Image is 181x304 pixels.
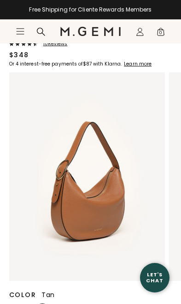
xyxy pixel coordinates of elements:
a: Learn more [123,61,152,67]
button: Open site menu [16,27,25,36]
klarna-placement-style-body: with Klarna [93,60,123,67]
klarna-placement-style-body: Or 4 interest-free payments of [9,60,83,67]
img: M.Gemi [60,27,121,36]
klarna-placement-style-cta: Learn more [124,60,152,67]
div: Let's Chat [140,272,169,283]
h2: Color [9,291,36,298]
span: 0 [156,29,165,38]
span: Tan [41,290,54,299]
img: The Evelina Shoulder Bag [9,72,165,281]
klarna-placement-style-amount: $87 [83,60,92,67]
